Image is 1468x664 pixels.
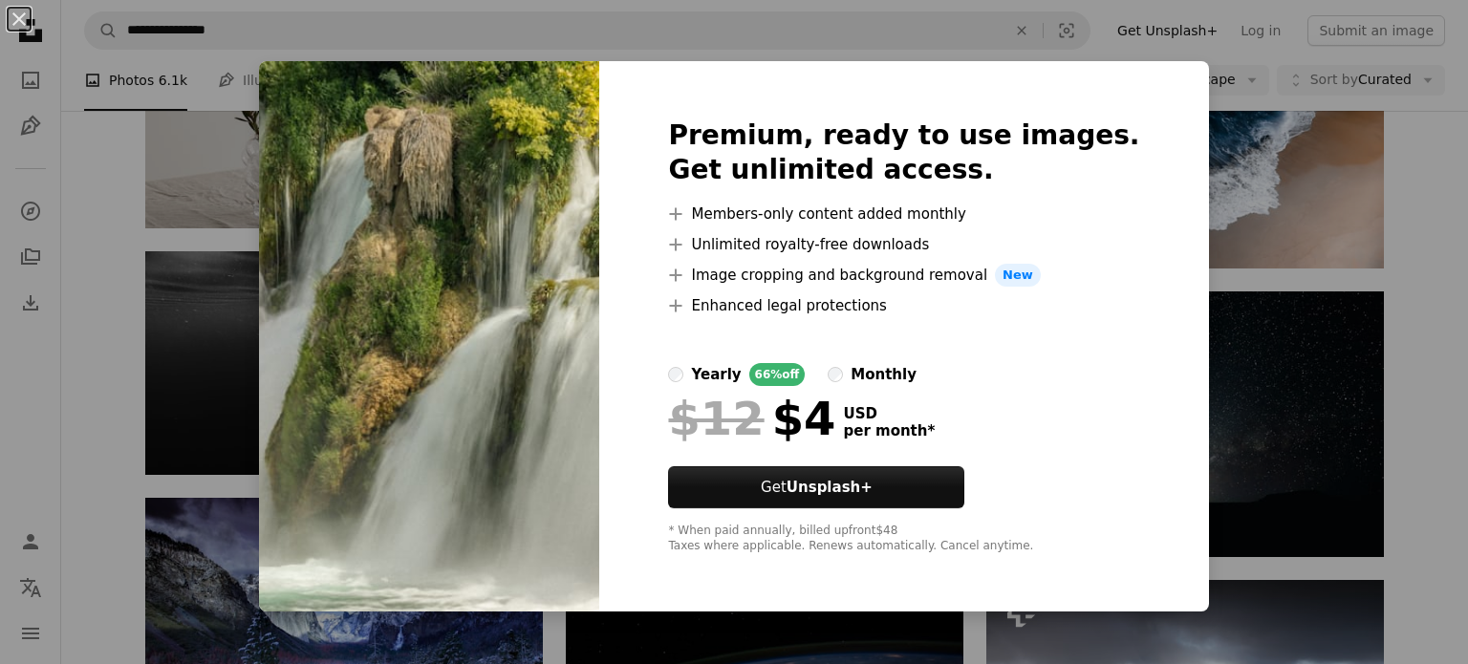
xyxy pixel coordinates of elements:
input: yearly66%off [668,367,683,382]
li: Members-only content added monthly [668,203,1139,225]
img: premium_photo-1675448891094-0f3acc556fdb [259,61,599,611]
div: yearly [691,363,741,386]
div: 66% off [749,363,806,386]
li: Unlimited royalty-free downloads [668,233,1139,256]
div: * When paid annually, billed upfront $48 Taxes where applicable. Renews automatically. Cancel any... [668,524,1139,554]
span: $12 [668,394,764,443]
li: Enhanced legal protections [668,294,1139,317]
div: monthly [851,363,917,386]
button: GetUnsplash+ [668,466,964,508]
span: New [995,264,1041,287]
div: $4 [668,394,835,443]
li: Image cropping and background removal [668,264,1139,287]
strong: Unsplash+ [787,479,873,496]
span: USD [843,405,935,422]
span: per month * [843,422,935,439]
h2: Premium, ready to use images. Get unlimited access. [668,118,1139,187]
input: monthly [828,367,843,382]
